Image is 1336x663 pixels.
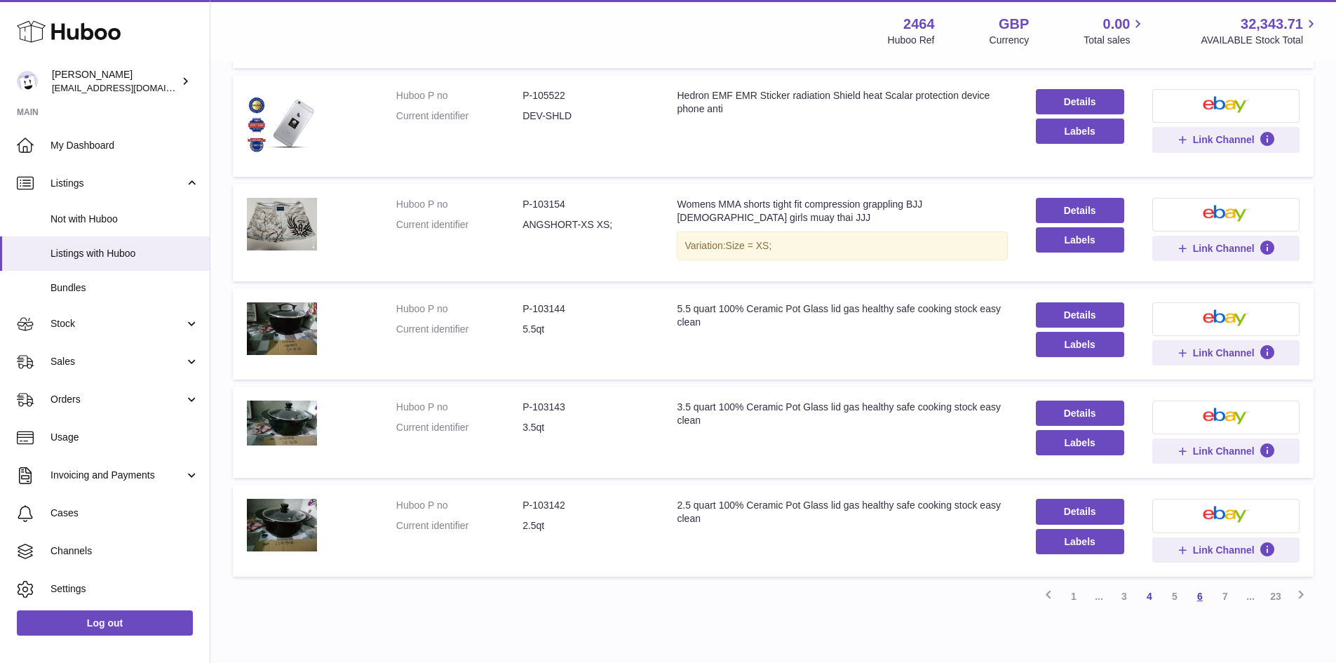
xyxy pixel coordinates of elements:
button: Labels [1036,119,1124,144]
div: Variation: [677,232,1007,260]
strong: 2464 [903,15,935,34]
img: ebay-small.png [1203,309,1249,326]
div: 2.5 quart 100% Ceramic Pot Glass lid gas healthy safe cooking stock easy clean [677,499,1007,525]
span: Usage [50,431,199,444]
a: 7 [1213,584,1238,609]
a: 5 [1162,584,1187,609]
a: Details [1036,198,1124,223]
span: Total sales [1084,34,1146,47]
dt: Current identifier [396,323,522,336]
div: 5.5 quart 100% Ceramic Pot Glass lid gas healthy safe cooking stock easy clean [677,302,1007,329]
div: Hedron EMF EMR Sticker radiation Shield heat Scalar protection device phone anti [677,89,1007,116]
span: Link Channel [1193,445,1255,457]
a: Details [1036,89,1124,114]
span: 0.00 [1103,15,1131,34]
span: Listings with Huboo [50,247,199,260]
a: 1 [1061,584,1086,609]
button: Link Channel [1152,537,1300,563]
span: Sales [50,355,184,368]
dt: Huboo P no [396,401,522,414]
span: Channels [50,544,199,558]
a: Details [1036,499,1124,524]
dt: Huboo P no [396,499,522,512]
a: 3 [1112,584,1137,609]
span: 32,343.71 [1241,15,1303,34]
div: Womens MMA shorts tight fit compression grappling BJJ [DEMOGRAPHIC_DATA] girls muay thai JJJ [677,198,1007,225]
button: Link Channel [1152,127,1300,152]
img: ebay-small.png [1203,205,1249,222]
dt: Huboo P no [396,302,522,316]
span: AVAILABLE Stock Total [1201,34,1319,47]
dd: P-103154 [522,198,649,211]
span: My Dashboard [50,139,199,152]
span: Settings [50,582,199,596]
span: ... [1238,584,1263,609]
span: Cases [50,507,199,520]
button: Link Channel [1152,340,1300,366]
span: Bundles [50,281,199,295]
dd: P-105522 [522,89,649,102]
span: Listings [50,177,184,190]
img: 3.5 quart 100% Ceramic Pot Glass lid gas healthy safe cooking stock easy clean [247,401,317,446]
a: 0.00 Total sales [1084,15,1146,47]
span: Link Channel [1193,544,1255,556]
dt: Current identifier [396,109,522,123]
img: Womens MMA shorts tight fit compression grappling BJJ female girls muay thai JJJ [247,198,317,250]
span: [EMAIL_ADDRESS][DOMAIN_NAME] [52,82,206,93]
button: Labels [1036,227,1124,253]
div: 3.5 quart 100% Ceramic Pot Glass lid gas healthy safe cooking stock easy clean [677,401,1007,427]
img: ebay-small.png [1203,506,1249,523]
span: Link Channel [1193,133,1255,146]
button: Labels [1036,332,1124,357]
dt: Current identifier [396,519,522,533]
a: 6 [1187,584,1213,609]
span: Orders [50,393,184,406]
dt: Huboo P no [396,89,522,102]
button: Link Channel [1152,236,1300,261]
span: Link Channel [1193,242,1255,255]
span: Link Channel [1193,347,1255,359]
img: Hedron EMF EMR Sticker radiation Shield heat Scalar protection device phone anti [247,89,317,159]
button: Link Channel [1152,438,1300,464]
span: Size = XS; [726,240,772,251]
dd: P-103143 [522,401,649,414]
dt: Current identifier [396,421,522,434]
img: ebay-small.png [1203,96,1249,113]
a: Log out [17,610,193,636]
div: [PERSON_NAME] [52,68,178,95]
dd: P-103142 [522,499,649,512]
img: 5.5 quart 100% Ceramic Pot Glass lid gas healthy safe cooking stock easy clean [247,302,317,355]
dd: P-103144 [522,302,649,316]
button: Labels [1036,529,1124,554]
span: Invoicing and Payments [50,469,184,482]
span: Not with Huboo [50,213,199,226]
img: internalAdmin-2464@internal.huboo.com [17,71,38,92]
a: 4 [1137,584,1162,609]
img: ebay-small.png [1203,408,1249,424]
dt: Huboo P no [396,198,522,211]
a: Details [1036,302,1124,328]
dd: 5.5qt [522,323,649,336]
div: Currency [990,34,1030,47]
span: Stock [50,317,184,330]
dd: 2.5qt [522,519,649,533]
a: 23 [1263,584,1288,609]
dt: Current identifier [396,218,522,232]
strong: GBP [999,15,1029,34]
div: Huboo Ref [888,34,935,47]
span: ... [1086,584,1112,609]
dd: 3.5qt [522,421,649,434]
img: 2.5 quart 100% Ceramic Pot Glass lid gas healthy safe cooking stock easy clean [247,499,317,551]
a: 32,343.71 AVAILABLE Stock Total [1201,15,1319,47]
button: Labels [1036,430,1124,455]
dd: ANGSHORT-XS XS; [522,218,649,232]
dd: DEV-SHLD [522,109,649,123]
a: Details [1036,401,1124,426]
